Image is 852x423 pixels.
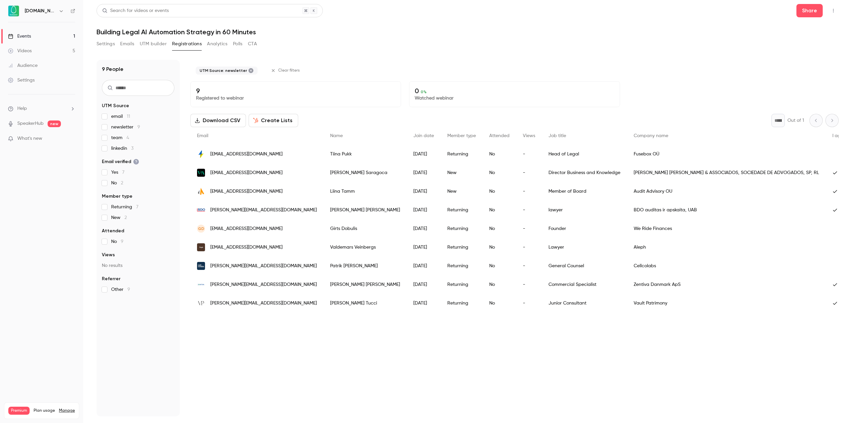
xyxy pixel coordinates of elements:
section: facet-groups [102,103,174,293]
span: [EMAIL_ADDRESS][DOMAIN_NAME] [210,244,283,251]
button: Clear filters [268,65,304,76]
div: General Counsel [542,257,627,275]
div: [DATE] [407,182,441,201]
span: [EMAIL_ADDRESS][DOMAIN_NAME] [210,188,283,195]
img: bdo.lt [197,206,205,214]
span: [PERSON_NAME][EMAIL_ADDRESS][DOMAIN_NAME] [210,281,317,288]
div: No [483,201,516,219]
span: 0 % [421,90,427,94]
div: BDO auditas ir apskaita, UAB [627,201,826,219]
span: What's new [17,135,42,142]
div: [PERSON_NAME] [PERSON_NAME] & ASSOCIADOS, SOCIEDADE DE ADVOGADOS, SP, RL [627,163,826,182]
div: Returning [441,238,483,257]
div: No [483,182,516,201]
p: No results [102,262,174,269]
div: Zentiva Danmark ApS [627,275,826,294]
p: Registered to webinar [196,95,395,102]
div: Returning [441,257,483,275]
div: New [441,163,483,182]
p: 9 [196,87,395,95]
div: No [483,219,516,238]
span: GD [198,226,204,232]
span: Email verified [102,158,139,165]
li: help-dropdown-opener [8,105,75,112]
img: cellcolabs.com [197,262,205,270]
div: - [516,201,542,219]
span: 2 [121,181,123,185]
div: Returning [441,201,483,219]
div: Valdemars Veinbergs [323,238,407,257]
span: Job title [548,133,566,138]
span: 3 [131,146,133,151]
div: - [516,294,542,313]
img: Avokaado.io [8,6,19,16]
div: Returning [441,219,483,238]
span: Help [17,105,27,112]
div: We Ride Finances [627,219,826,238]
div: - [516,275,542,294]
div: - [516,257,542,275]
div: [DATE] [407,257,441,275]
div: [PERSON_NAME] Saragoca [323,163,407,182]
div: No [483,238,516,257]
span: [EMAIL_ADDRESS][DOMAIN_NAME] [210,169,283,176]
span: [PERSON_NAME][EMAIL_ADDRESS][DOMAIN_NAME] [210,300,317,307]
div: [PERSON_NAME] [PERSON_NAME] [323,201,407,219]
span: UTM Source [102,103,129,109]
span: email [111,113,130,120]
button: Share [796,4,823,17]
div: Search for videos or events [102,7,169,14]
span: [EMAIL_ADDRESS][DOMAIN_NAME] [210,225,283,232]
div: Head of Legal [542,145,627,163]
button: Download CSV [190,114,246,127]
span: Name [330,133,343,138]
img: fusebox.energy [197,150,205,158]
div: - [516,182,542,201]
div: [DATE] [407,201,441,219]
div: Cellcolabs [627,257,826,275]
button: Polls [233,39,243,49]
a: Manage [59,408,75,413]
h1: 9 People [102,65,123,73]
img: vda.pt [197,169,205,177]
img: alephholding.com [197,243,205,251]
span: [PERSON_NAME][EMAIL_ADDRESS][DOMAIN_NAME] [210,263,317,270]
h1: Building Legal AI Automation Strategy in 60 Minutes [97,28,839,36]
div: No [483,163,516,182]
span: 4 [126,135,129,140]
img: zentiva.com [197,281,205,289]
div: [PERSON_NAME] [PERSON_NAME] [323,275,407,294]
div: New [441,182,483,201]
span: Join date [413,133,434,138]
div: Fusebox OÜ [627,145,826,163]
div: Director Business and Knowledge [542,163,627,182]
span: No [111,238,123,245]
div: [DATE] [407,163,441,182]
button: Registrations [172,39,202,49]
span: 7 [136,205,138,209]
span: Views [523,133,535,138]
span: Referrer [102,276,120,282]
div: Audit Advisory OU [627,182,826,201]
div: - [516,219,542,238]
span: UTM Source: newsletter [200,68,247,73]
p: Watched webinar [415,95,614,102]
div: Junior Consultant [542,294,627,313]
span: 2 [124,215,127,220]
div: Returning [441,294,483,313]
span: Views [102,252,115,258]
span: Attended [489,133,510,138]
button: Analytics [207,39,228,49]
div: Videos [8,48,32,54]
a: SpeakerHub [17,120,44,127]
span: Member type [102,193,132,200]
span: [PERSON_NAME][EMAIL_ADDRESS][DOMAIN_NAME] [210,207,317,214]
span: 9 [121,239,123,244]
div: [PERSON_NAME] Tucci [323,294,407,313]
div: Aleph [627,238,826,257]
button: Create Lists [249,114,298,127]
span: [EMAIL_ADDRESS][DOMAIN_NAME] [210,151,283,158]
button: UTM builder [140,39,167,49]
span: linkedin [111,145,133,152]
span: 9 [137,125,140,129]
